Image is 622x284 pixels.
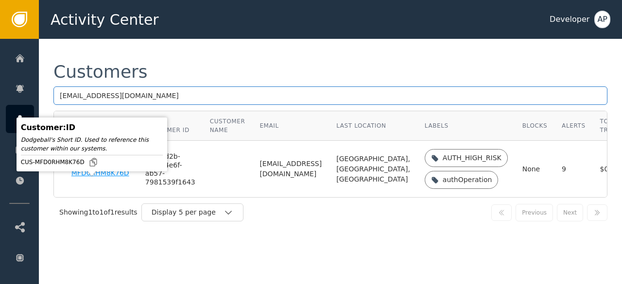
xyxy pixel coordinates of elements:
[53,86,607,105] input: Search by name, email, or ID
[145,117,195,134] div: Your Customer ID
[425,121,508,130] div: Labels
[443,175,492,185] div: authOperation
[336,121,410,130] div: Last Location
[522,164,547,174] div: None
[210,117,245,134] div: Customer Name
[145,152,195,186] div: 2e9bfd2b-4a7a-4e6f-ab57-7981539f1643
[443,153,501,163] div: AUTH_HIGH_RISK
[550,14,589,25] div: Developer
[259,121,322,130] div: Email
[59,207,138,217] div: Showing 1 to 1 of 1 results
[594,11,610,28] button: AP
[554,141,593,197] td: 9
[21,135,163,153] div: Dodgeball's Short ID. Used to reference this customer within our systems.
[152,207,224,217] div: Display 5 per page
[562,121,586,130] div: Alerts
[21,122,163,134] div: Customer : ID
[21,157,163,167] div: CUS-MFD0RHM8K76D
[53,63,148,81] div: Customers
[51,9,159,31] span: Activity Center
[522,121,547,130] div: Blocks
[141,203,243,221] button: Display 5 per page
[329,141,417,197] td: [GEOGRAPHIC_DATA], [GEOGRAPHIC_DATA], [GEOGRAPHIC_DATA]
[252,141,329,197] td: [EMAIL_ADDRESS][DOMAIN_NAME]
